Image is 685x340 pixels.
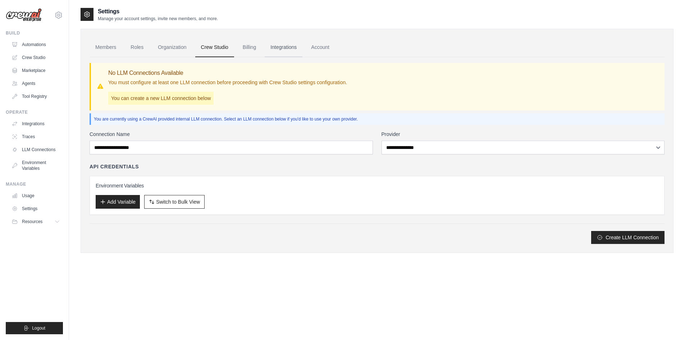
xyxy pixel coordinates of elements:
button: Add Variable [96,195,140,209]
a: Automations [9,39,63,50]
label: Connection Name [90,131,373,138]
a: Organization [152,38,192,57]
a: Members [90,38,122,57]
p: You can create a new LLM connection below [108,92,214,105]
a: Integrations [9,118,63,130]
a: Traces [9,131,63,142]
button: Create LLM Connection [591,231,665,244]
button: Switch to Bulk View [144,195,205,209]
span: Logout [32,325,45,331]
iframe: Chat Widget [649,305,685,340]
a: Usage [9,190,63,201]
a: Billing [237,38,262,57]
a: LLM Connections [9,144,63,155]
button: Logout [6,322,63,334]
a: Integrations [265,38,302,57]
a: Agents [9,78,63,89]
label: Provider [382,131,665,138]
h4: API Credentials [90,163,139,170]
p: You are currently using a CrewAI provided internal LLM connection. Select an LLM connection below... [94,116,662,122]
h3: No LLM Connections Available [108,69,347,77]
div: Operate [6,109,63,115]
a: Tool Registry [9,91,63,102]
a: Account [305,38,335,57]
a: Marketplace [9,65,63,76]
div: Build [6,30,63,36]
a: Settings [9,203,63,214]
a: Environment Variables [9,157,63,174]
p: You must configure at least one LLM connection before proceeding with Crew Studio settings config... [108,79,347,86]
img: Logo [6,8,42,22]
span: Resources [22,219,42,225]
a: Crew Studio [195,38,234,57]
a: Roles [125,38,149,57]
h2: Settings [98,7,218,16]
a: Crew Studio [9,52,63,63]
div: Manage [6,181,63,187]
h3: Environment Variables [96,182,658,189]
p: Manage your account settings, invite new members, and more. [98,16,218,22]
span: Switch to Bulk View [156,198,200,205]
button: Resources [9,216,63,227]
